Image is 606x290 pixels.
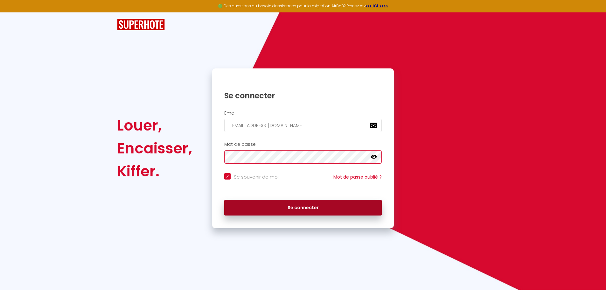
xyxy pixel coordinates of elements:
[224,200,382,216] button: Se connecter
[117,137,192,160] div: Encaisser,
[224,119,382,132] input: Ton Email
[224,142,382,147] h2: Mot de passe
[117,19,165,31] img: SuperHote logo
[224,110,382,116] h2: Email
[117,114,192,137] div: Louer,
[333,174,382,180] a: Mot de passe oublié ?
[366,3,388,9] a: >>> ICI <<<<
[117,160,192,183] div: Kiffer.
[224,91,382,101] h1: Se connecter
